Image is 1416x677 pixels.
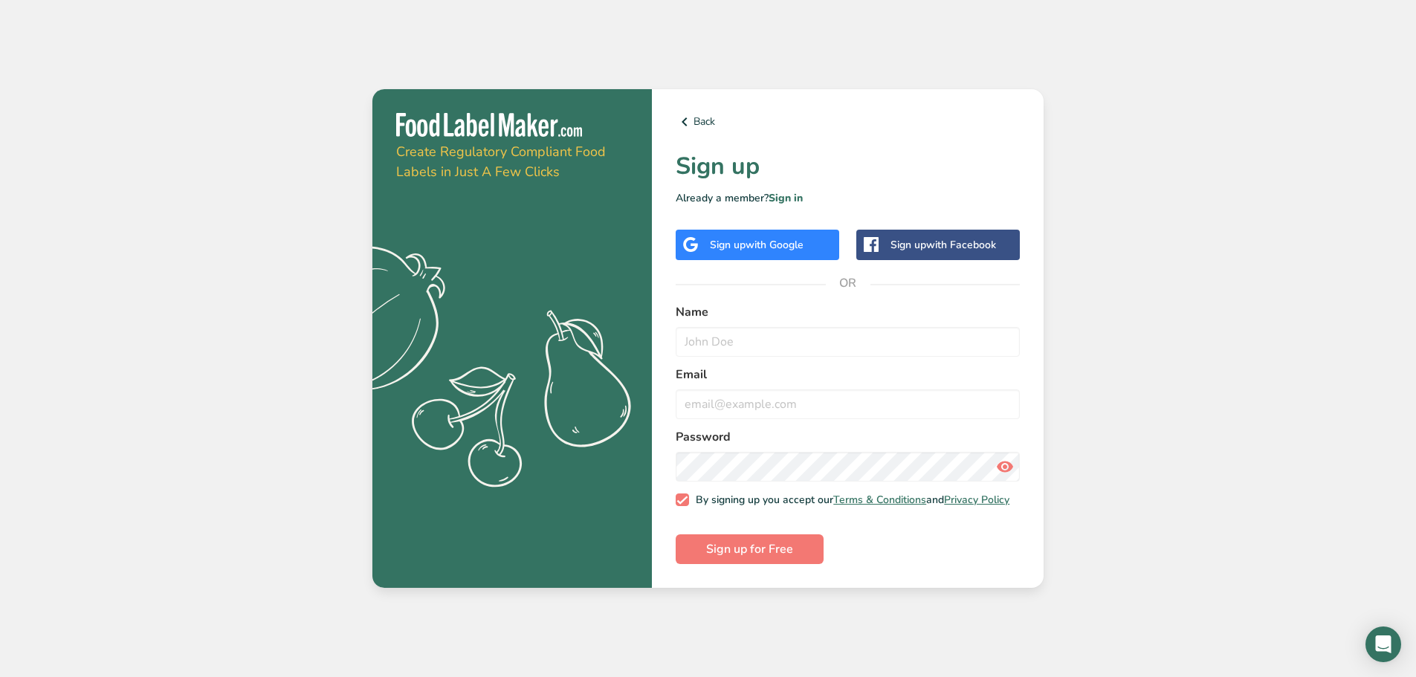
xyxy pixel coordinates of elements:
[676,113,1020,131] a: Back
[396,143,606,181] span: Create Regulatory Compliant Food Labels in Just A Few Clicks
[676,428,1020,446] label: Password
[676,327,1020,357] input: John Doe
[833,493,926,507] a: Terms & Conditions
[396,113,582,137] img: Food Label Maker
[944,493,1009,507] a: Privacy Policy
[676,366,1020,383] label: Email
[676,389,1020,419] input: email@example.com
[689,493,1010,507] span: By signing up you accept our and
[676,534,824,564] button: Sign up for Free
[769,191,803,205] a: Sign in
[1365,626,1401,662] div: Open Intercom Messenger
[706,540,793,558] span: Sign up for Free
[676,149,1020,184] h1: Sign up
[746,238,804,252] span: with Google
[676,190,1020,206] p: Already a member?
[826,261,870,305] span: OR
[926,238,996,252] span: with Facebook
[676,303,1020,321] label: Name
[890,237,996,253] div: Sign up
[710,237,804,253] div: Sign up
